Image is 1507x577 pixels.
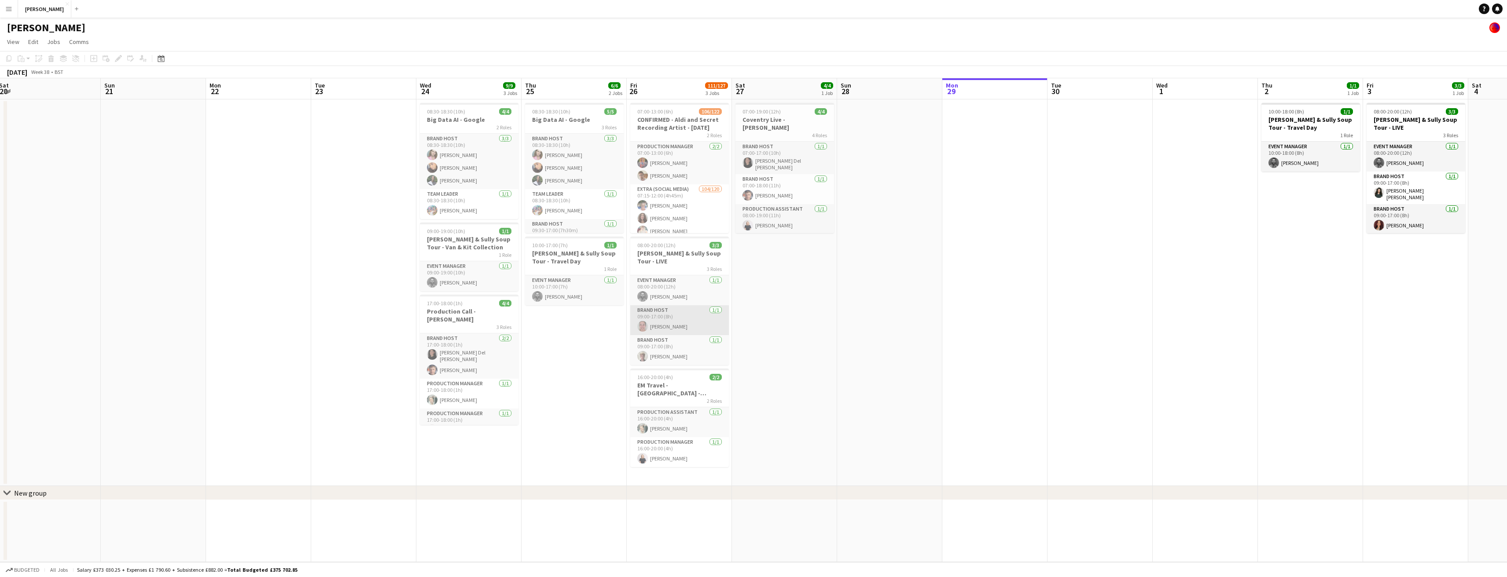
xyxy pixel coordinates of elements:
a: Jobs [44,36,64,47]
span: 6/6 [608,82,621,89]
div: New group [14,489,47,497]
app-user-avatar: Tobin James [1489,22,1500,33]
span: 1/1 [1347,82,1359,89]
app-card-role: Brand Host1/107:00-17:00 (10h)[PERSON_NAME] Del [PERSON_NAME] [735,142,834,174]
h3: [PERSON_NAME] & Sully Soup Tour - Travel Day [1261,116,1360,131]
span: 07:00-13:00 (6h) [637,108,673,115]
span: 26 [629,86,637,96]
span: 27 [734,86,745,96]
app-card-role: Event Manager1/109:00-19:00 (10h)[PERSON_NAME] [420,261,518,291]
h3: Production Call - [PERSON_NAME] [420,307,518,323]
app-card-role: Production Manager1/117:00-18:00 (1h) [420,409,518,438]
span: 2 [1260,86,1272,96]
a: Edit [25,36,42,47]
span: 3 Roles [496,324,511,330]
span: 2 Roles [707,132,722,139]
span: Sat [1472,81,1481,89]
span: 2 Roles [496,124,511,131]
div: 08:00-20:00 (12h)3/3[PERSON_NAME] & Sully Soup Tour - LIVE3 RolesEvent Manager1/108:00-20:00 (12h... [1367,103,1465,233]
app-job-card: 07:00-19:00 (12h)4/4Coventry Live - [PERSON_NAME]4 RolesBrand Host1/107:00-17:00 (10h)[PERSON_NAM... [735,103,834,233]
span: 10:00-17:00 (7h) [532,242,568,248]
span: 30 [1050,86,1061,96]
span: Wed [420,81,431,89]
div: 10:00-18:00 (8h)1/1[PERSON_NAME] & Sully Soup Tour - Travel Day1 RoleEvent Manager1/110:00-18:00 ... [1261,103,1360,172]
span: Budgeted [14,567,40,573]
app-card-role: Production Manager1/116:00-20:00 (4h)[PERSON_NAME] [630,437,729,467]
span: 25 [524,86,536,96]
span: 22 [208,86,221,96]
span: 16:00-20:00 (4h) [637,374,673,380]
span: 1 Role [499,252,511,258]
app-job-card: 08:30-18:30 (10h)4/4Big Data AI - Google2 RolesBrand Host3/308:30-18:30 (10h)[PERSON_NAME][PERSON... [420,103,518,219]
div: 1 Job [821,90,833,96]
app-card-role: Production Assistant1/116:00-20:00 (4h)[PERSON_NAME] [630,407,729,437]
app-card-role: Team Leader1/108:30-18:30 (10h)[PERSON_NAME] [525,189,624,219]
app-job-card: 17:00-18:00 (1h)4/4Production Call - [PERSON_NAME]3 RolesBrand Host2/217:00-18:00 (1h)[PERSON_NAM... [420,295,518,425]
span: 1 Role [604,266,617,272]
h3: Big Data AI - Google [525,116,624,124]
span: 08:30-18:30 (10h) [532,108,570,115]
span: 2/2 [709,374,722,380]
app-card-role: Event Manager1/108:00-20:00 (12h)[PERSON_NAME] [630,275,729,305]
app-card-role: Brand Host1/109:00-17:00 (8h)[PERSON_NAME] [630,305,729,335]
span: 28 [839,86,851,96]
div: 3 Jobs [504,90,517,96]
span: 4/4 [499,108,511,115]
app-card-role: Brand Host3/308:30-18:30 (10h)[PERSON_NAME][PERSON_NAME][PERSON_NAME] [525,134,624,189]
span: Wed [1156,81,1168,89]
span: Sun [104,81,115,89]
div: 1 Job [1347,90,1359,96]
div: 10:00-17:00 (7h)1/1[PERSON_NAME] & Sully Soup Tour - Travel Day1 RoleEvent Manager1/110:00-17:00 ... [525,237,624,305]
span: Mon [946,81,958,89]
app-card-role: Production Manager2/207:00-13:00 (6h)[PERSON_NAME][PERSON_NAME] [630,142,729,184]
span: 17:00-18:00 (1h) [427,300,463,307]
span: Sat [735,81,745,89]
span: Jobs [47,38,60,46]
span: Comms [69,38,89,46]
h3: [PERSON_NAME] & Sully Soup Tour - Travel Day [525,249,624,265]
app-job-card: 09:00-19:00 (10h)1/1[PERSON_NAME] & Sully Soup Tour - Van & Kit Collection1 RoleEvent Manager1/10... [420,223,518,291]
span: Fri [1367,81,1374,89]
span: Fri [630,81,637,89]
span: 3 Roles [602,124,617,131]
span: 1/1 [1341,108,1353,115]
app-card-role: Brand Host3/308:30-18:30 (10h)[PERSON_NAME][PERSON_NAME][PERSON_NAME] [420,134,518,189]
span: Week 38 [29,69,51,75]
app-card-role: Brand Host2/217:00-18:00 (1h)[PERSON_NAME] Del [PERSON_NAME][PERSON_NAME] [420,333,518,379]
h3: [PERSON_NAME] & Sully Soup Tour - Van & Kit Collection [420,235,518,251]
app-card-role: Brand Host1/109:00-17:00 (8h)[PERSON_NAME] [630,335,729,365]
span: 4 Roles [812,132,827,139]
span: 111/127 [705,82,728,89]
div: BST [55,69,63,75]
h3: [PERSON_NAME] & Sully Soup Tour - LIVE [630,249,729,265]
h3: [PERSON_NAME] & Sully Soup Tour - LIVE [1367,116,1465,131]
span: 08:30-18:30 (10h) [427,108,465,115]
app-card-role: Team Leader1/108:30-18:30 (10h)[PERSON_NAME] [420,189,518,219]
span: 4/4 [815,108,827,115]
a: View [4,36,23,47]
div: 3 Jobs [706,90,728,96]
div: Salary £373 030.25 + Expenses £1 790.60 + Subsistence £882.00 = [77,566,298,573]
span: 9/9 [503,82,515,89]
app-job-card: 08:00-20:00 (12h)3/3[PERSON_NAME] & Sully Soup Tour - LIVE3 RolesEvent Manager1/108:00-20:00 (12h... [630,237,729,365]
span: 08:00-20:00 (12h) [637,242,676,248]
button: [PERSON_NAME] [18,0,71,18]
app-card-role: Event Manager1/110:00-18:00 (8h)[PERSON_NAME] [1261,142,1360,172]
div: 07:00-13:00 (6h)106/122CONFIRMED - Aldi and Secret Recording Artist - [DATE]2 RolesProduction Man... [630,103,729,233]
span: Thu [1261,81,1272,89]
h3: Coventry Live - [PERSON_NAME] [735,116,834,131]
span: 29 [945,86,958,96]
span: 3 Roles [1443,132,1458,139]
span: 3 [1365,86,1374,96]
div: 2 Jobs [609,90,622,96]
app-card-role: Production Manager1/117:00-18:00 (1h)[PERSON_NAME] [420,379,518,409]
span: 1 Role [1340,132,1353,139]
span: 5/5 [604,108,617,115]
span: 1/1 [604,242,617,248]
app-card-role: Brand Host1/109:00-17:00 (8h)[PERSON_NAME] [1367,204,1465,234]
a: Comms [66,36,92,47]
button: Budgeted [4,565,41,575]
